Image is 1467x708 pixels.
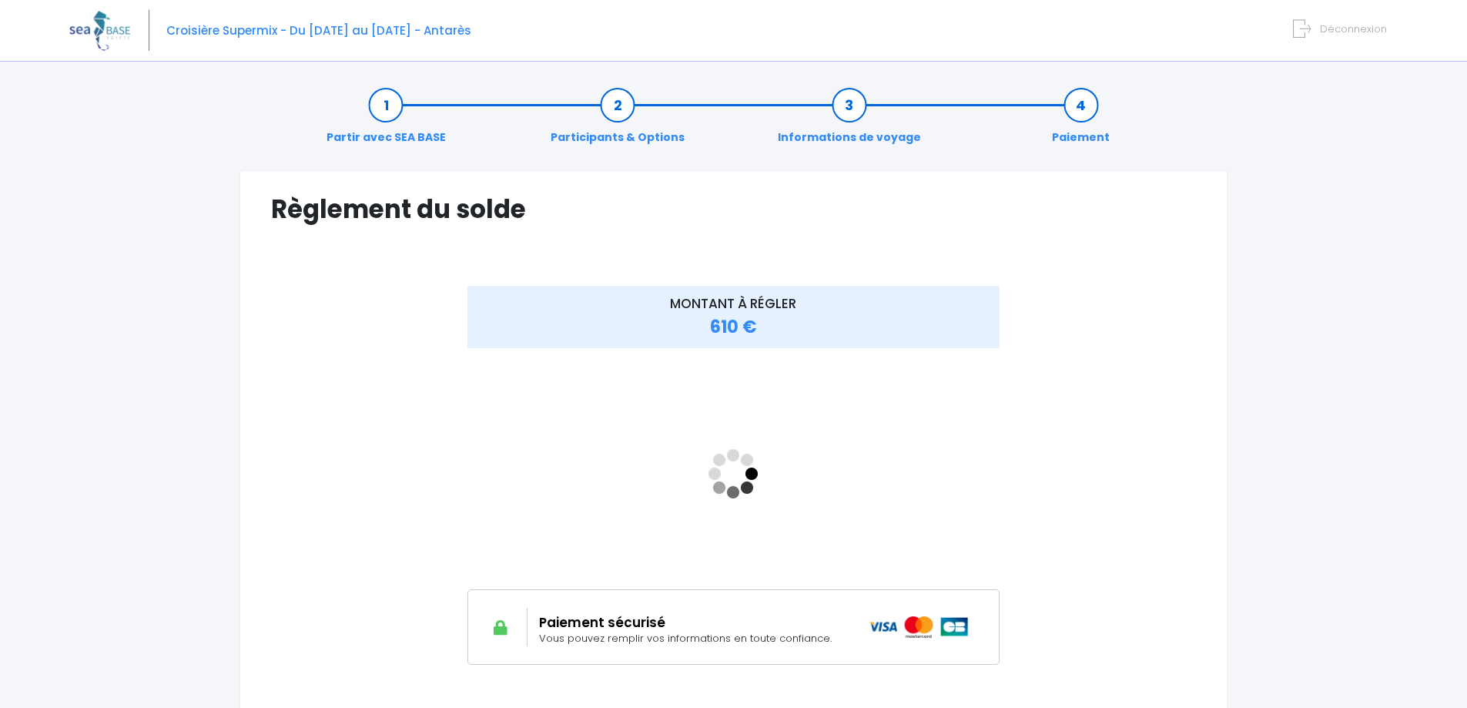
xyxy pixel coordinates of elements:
span: Déconnexion [1320,22,1387,36]
h1: Règlement du solde [271,194,1196,224]
a: Informations de voyage [770,97,929,146]
img: icons_paiement_securise@2x.png [869,616,970,638]
a: Participants & Options [543,97,692,146]
span: Vous pouvez remplir vos informations en toute confiance. [539,631,832,646]
a: Partir avec SEA BASE [319,97,454,146]
span: MONTANT À RÉGLER [670,294,796,313]
h2: Paiement sécurisé [539,615,846,630]
iframe: <!-- //required --> [467,358,1000,589]
span: Croisière Supermix - Du [DATE] au [DATE] - Antarès [166,22,471,39]
span: 610 € [710,315,757,339]
a: Paiement [1044,97,1117,146]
